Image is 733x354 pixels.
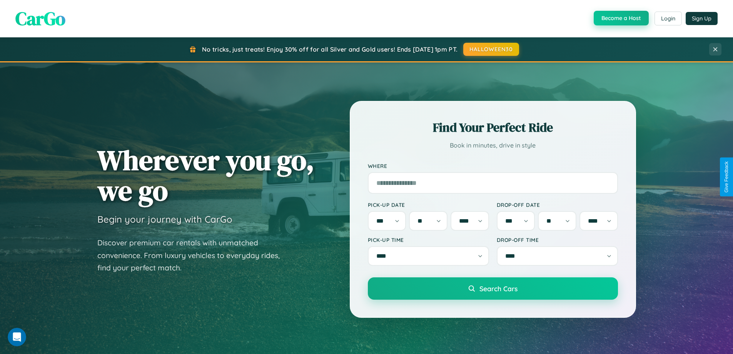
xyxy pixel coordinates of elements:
span: CarGo [15,6,65,31]
button: Sign Up [686,12,718,25]
label: Drop-off Date [497,201,618,208]
h3: Begin your journey with CarGo [97,213,232,225]
label: Where [368,163,618,169]
h2: Find Your Perfect Ride [368,119,618,136]
button: HALLOWEEN30 [463,43,519,56]
div: Give Feedback [724,161,729,193]
button: Search Cars [368,277,618,300]
h1: Wherever you go, we go [97,145,314,206]
label: Pick-up Date [368,201,489,208]
span: No tricks, just treats! Enjoy 30% off for all Silver and Gold users! Ends [DATE] 1pm PT. [202,45,457,53]
button: Become a Host [594,11,649,25]
p: Book in minutes, drive in style [368,140,618,151]
p: Discover premium car rentals with unmatched convenience. From luxury vehicles to everyday rides, ... [97,237,290,274]
button: Login [655,12,682,25]
label: Pick-up Time [368,237,489,243]
iframe: Intercom live chat [8,328,26,346]
span: Search Cars [479,284,518,293]
label: Drop-off Time [497,237,618,243]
